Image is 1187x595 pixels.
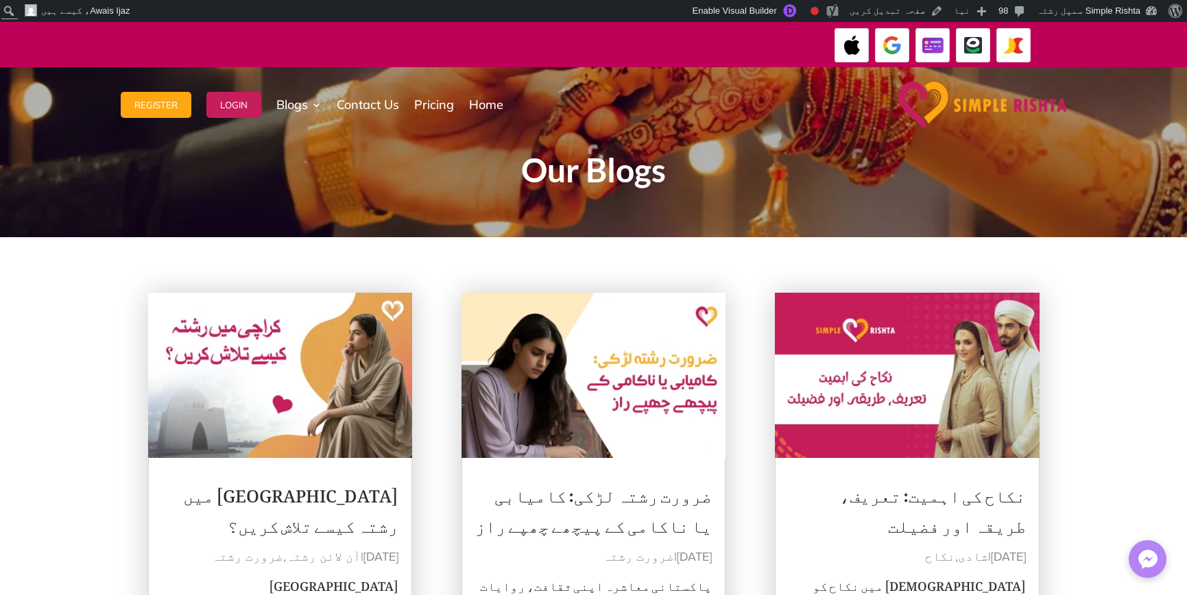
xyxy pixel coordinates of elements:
[414,71,454,139] a: Pricing
[286,551,361,563] a: آن لائن رشتہ
[677,551,712,563] span: [DATE]
[206,71,261,139] a: Login
[276,71,322,139] a: Blogs
[121,71,191,139] a: Register
[811,7,819,15] div: Focus keyphrase not set
[1134,546,1162,573] img: Messenger
[925,551,955,563] a: نکاح
[363,551,398,563] span: [DATE]
[206,92,261,118] button: Login
[148,293,413,458] img: کراچی میں رشتہ کیسے تلاش کریں؟
[162,546,399,568] p: | ,
[839,470,1026,544] a: نکاح کی اہمیت: تعریف، طریقہ اور فضیلت
[475,546,712,568] p: |
[461,293,726,458] img: ضرورت رشتہ لڑکی: کامیابی یا ناکامی کے پیچھے چھپے راز
[991,551,1026,563] span: [DATE]
[603,551,674,563] a: ضرورت رشتہ
[212,551,283,563] a: ضرورت رشتہ
[469,71,503,139] a: Home
[775,293,1040,458] img: نکاح کی اہمیت: تعریف، طریقہ اور فضیلت
[475,470,712,544] a: ضرورت رشتہ لڑکی: کامیابی یا ناکامی کے پیچھے چھپے راز
[337,71,399,139] a: Contact Us
[958,551,988,563] a: شادی
[789,546,1026,568] p: | ,
[183,470,398,544] a: [GEOGRAPHIC_DATA] میں رشتہ کیسے تلاش کریں؟
[224,154,964,193] h1: Our Blogs
[121,92,191,118] button: Register
[90,5,130,16] span: Awais Ijaz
